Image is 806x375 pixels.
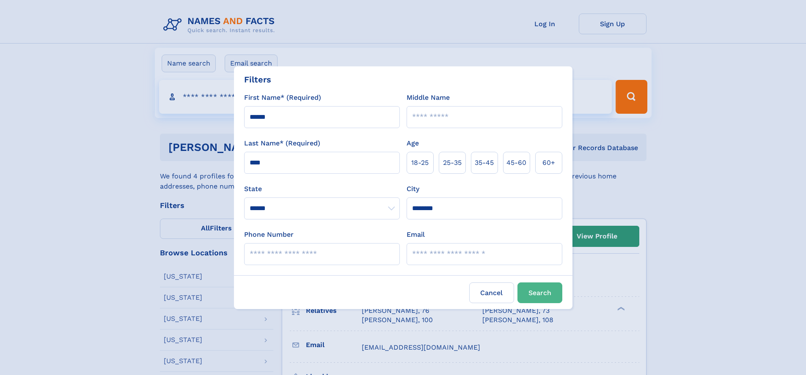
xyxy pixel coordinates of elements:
[475,158,494,168] span: 35‑45
[407,184,419,194] label: City
[244,93,321,103] label: First Name* (Required)
[411,158,429,168] span: 18‑25
[407,230,425,240] label: Email
[407,138,419,148] label: Age
[506,158,526,168] span: 45‑60
[443,158,462,168] span: 25‑35
[469,282,514,303] label: Cancel
[244,184,400,194] label: State
[407,93,450,103] label: Middle Name
[517,282,562,303] button: Search
[244,73,271,86] div: Filters
[542,158,555,168] span: 60+
[244,230,294,240] label: Phone Number
[244,138,320,148] label: Last Name* (Required)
